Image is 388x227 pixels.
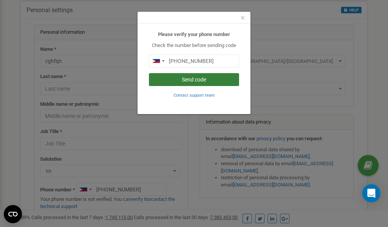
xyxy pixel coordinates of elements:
b: Please verify your phone number [158,31,230,37]
p: Check the number before sending code [149,42,239,49]
button: Send code [149,73,239,86]
div: Open Intercom Messenger [362,184,380,202]
a: Contact support team [174,92,215,98]
small: Contact support team [174,93,215,98]
input: 0905 123 4567 [149,55,239,67]
div: Telephone country code [149,55,167,67]
span: × [241,13,245,22]
button: Open CMP widget [4,205,22,223]
button: Close [241,14,245,22]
